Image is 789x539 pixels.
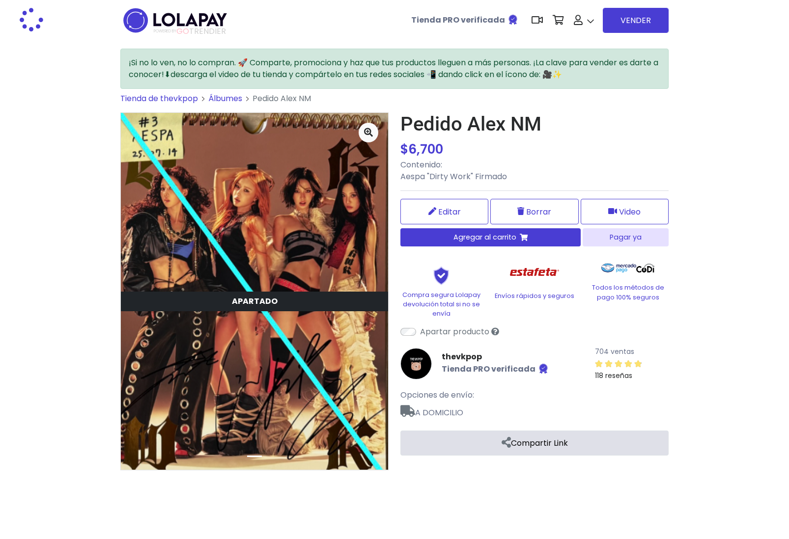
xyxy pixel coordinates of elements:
p: Envíos rápidos y seguros [494,291,575,300]
a: Álbumes [208,93,242,104]
a: 118 reseñas [595,357,669,381]
span: 6,700 [408,140,443,158]
button: Agregar al carrito [400,228,581,246]
img: Estafeta Logo [502,258,567,286]
span: Opciones de envío: [400,389,474,401]
span: Borrar [526,206,551,218]
a: Tienda de thevkpop [120,93,198,104]
button: Video [581,199,669,224]
a: Compartir Link [400,431,669,456]
span: ¡Si no lo ven, no lo compran. 🚀 Comparte, promociona y haz que tus productos lleguen a más person... [129,57,658,80]
img: Codi Logo [636,258,654,278]
a: thevkpop [442,351,549,363]
p: Contenido: Aespa "Dirty Work" Firmado [400,159,669,183]
img: medium_1759437575310.png [121,113,388,470]
span: POWERED BY [154,28,176,34]
img: Mercado Pago Logo [601,258,636,278]
p: Compra segura Lolapay devolución total si no se envía [400,290,482,319]
button: Pagar ya [583,228,669,246]
img: thevkpop [400,348,432,379]
span: TRENDIER [154,27,226,36]
div: 4.9 / 5 [595,358,642,370]
div: Sólo tu puedes verlo en tu tienda [121,292,388,311]
small: 118 reseñas [595,371,632,380]
img: Shield [417,266,466,285]
img: Tienda verificada [507,14,519,26]
img: logo [120,5,230,36]
span: GO [176,26,189,37]
small: 704 ventas [595,347,634,356]
p: Todos los métodos de pago 100% seguros [587,283,669,301]
span: Agregar al carrito [453,232,516,243]
a: Editar [400,199,488,224]
b: Tienda PRO verificada [442,363,535,375]
button: Borrar [490,199,578,224]
span: Video [619,206,641,218]
a: VENDER [603,8,669,33]
i: Sólo tú verás el producto listado en tu tienda pero podrás venderlo si compartes su enlace directo [491,327,499,335]
h1: Pedido Alex NM [400,112,669,136]
span: Pedido Alex NM [253,93,311,104]
label: Apartar producto [420,326,489,338]
b: Tienda PRO verificada [411,14,505,26]
div: $ [400,140,669,159]
span: Editar [438,206,461,218]
span: A DOMICILIO [400,401,669,419]
img: Tienda verificada [537,363,549,375]
nav: breadcrumb [120,93,669,112]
